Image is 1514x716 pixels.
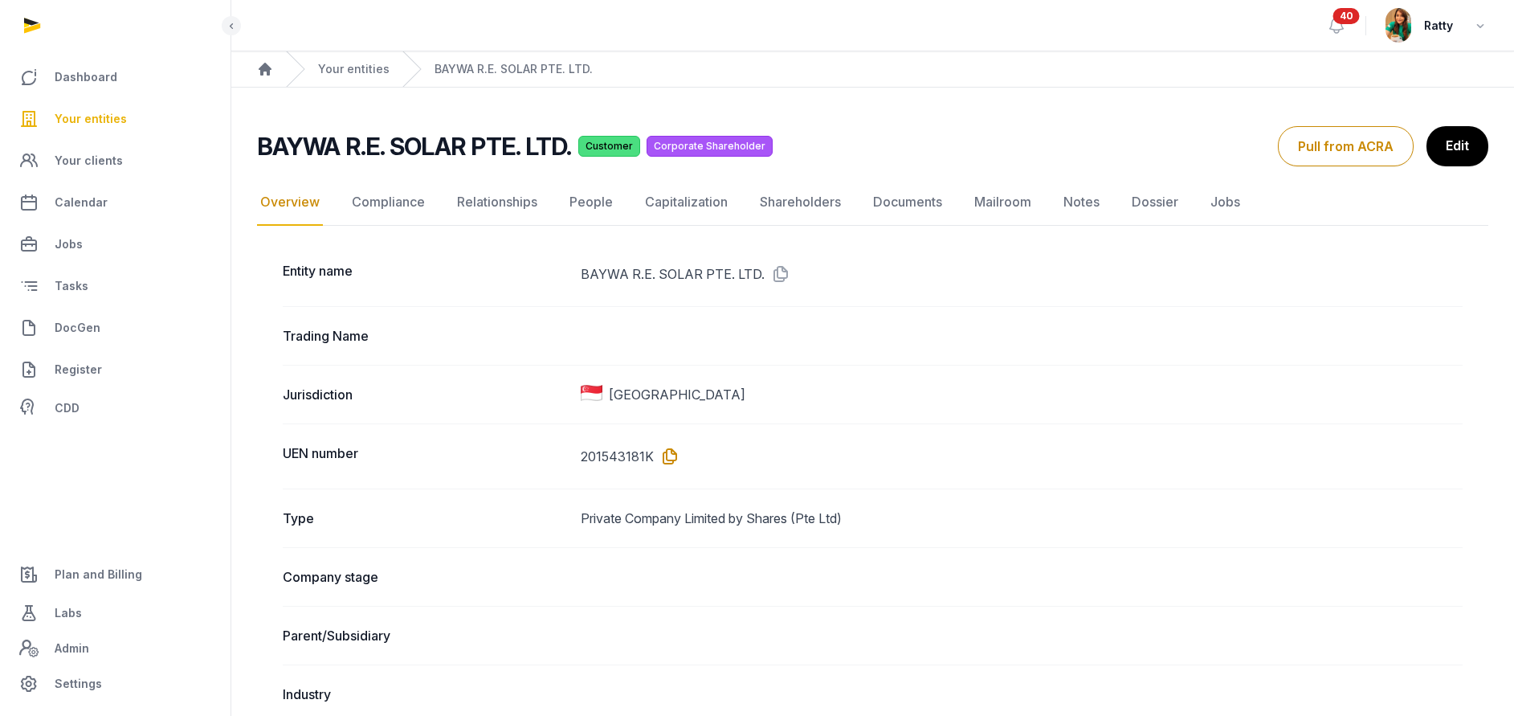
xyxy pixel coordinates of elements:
[231,51,1514,88] nav: Breadcrumb
[870,179,945,226] a: Documents
[283,509,568,528] dt: Type
[55,603,82,623] span: Labs
[13,141,218,180] a: Your clients
[1426,126,1488,166] a: Edit
[13,594,218,632] a: Labs
[566,179,616,226] a: People
[318,61,390,77] a: Your entities
[55,235,83,254] span: Jobs
[609,385,745,404] span: [GEOGRAPHIC_DATA]
[578,136,640,157] span: Customer
[1424,16,1453,35] span: Ratty
[13,632,218,665] a: Admin
[435,61,593,77] a: BAYWA R.E. SOLAR PTE. LTD.
[283,685,568,704] dt: Industry
[257,179,1488,226] nav: Tabs
[55,639,89,658] span: Admin
[454,179,541,226] a: Relationships
[13,309,218,347] a: DocGen
[1207,179,1243,226] a: Jobs
[283,261,568,287] dt: Entity name
[283,326,568,346] dt: Trading Name
[13,58,218,96] a: Dashboard
[581,261,1463,287] dd: BAYWA R.E. SOLAR PTE. LTD.
[1333,8,1360,24] span: 40
[55,68,117,87] span: Dashboard
[283,444,568,469] dt: UEN number
[13,350,218,389] a: Register
[283,385,568,404] dt: Jurisdiction
[647,136,773,157] span: Corporate Shareholder
[257,132,572,161] h2: BAYWA R.E. SOLAR PTE. LTD.
[13,555,218,594] a: Plan and Billing
[55,193,108,212] span: Calendar
[1060,179,1103,226] a: Notes
[581,509,1463,528] dd: Private Company Limited by Shares (Pte Ltd)
[55,109,127,129] span: Your entities
[55,674,102,693] span: Settings
[55,276,88,296] span: Tasks
[1278,126,1414,166] button: Pull from ACRA
[1128,179,1181,226] a: Dossier
[257,179,323,226] a: Overview
[13,225,218,264] a: Jobs
[757,179,844,226] a: Shareholders
[55,318,100,338] span: DocGen
[55,399,80,418] span: CDD
[283,567,568,587] dt: Company stage
[642,179,731,226] a: Capitalization
[13,392,218,424] a: CDD
[13,267,218,305] a: Tasks
[283,626,568,645] dt: Parent/Subsidiary
[1385,8,1411,43] img: avatar
[971,179,1034,226] a: Mailroom
[55,151,123,170] span: Your clients
[13,100,218,138] a: Your entities
[581,444,1463,469] dd: 201543181K
[13,665,218,703] a: Settings
[13,183,218,222] a: Calendar
[55,565,142,584] span: Plan and Billing
[55,360,102,379] span: Register
[349,179,428,226] a: Compliance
